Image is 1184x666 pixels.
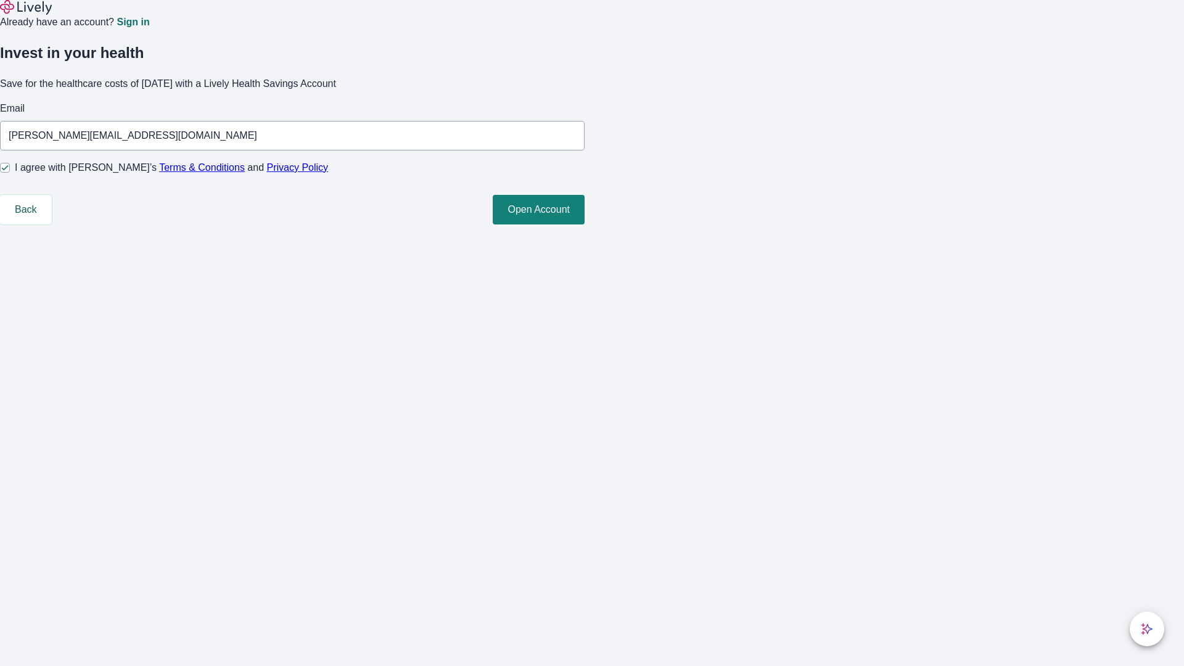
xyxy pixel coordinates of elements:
a: Privacy Policy [267,162,329,173]
a: Terms & Conditions [159,162,245,173]
button: Open Account [493,195,585,224]
a: Sign in [117,17,149,27]
svg: Lively AI Assistant [1141,623,1153,635]
button: chat [1130,612,1164,646]
span: I agree with [PERSON_NAME]’s and [15,160,328,175]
